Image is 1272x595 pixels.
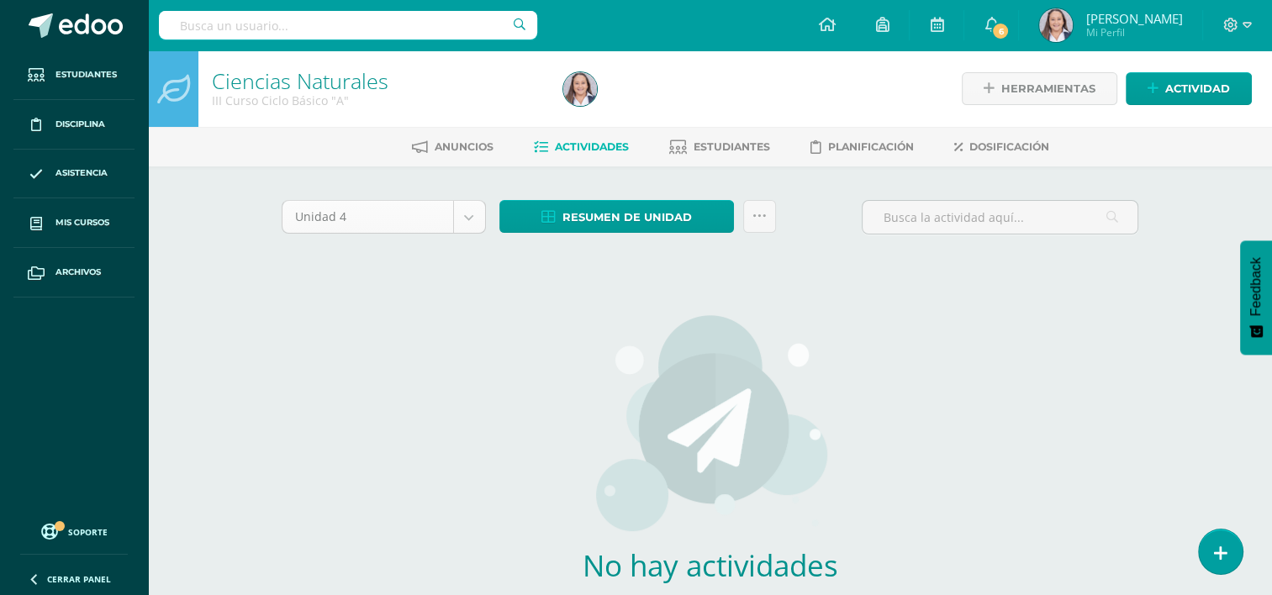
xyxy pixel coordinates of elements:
[462,545,958,585] h2: No hay actividades
[159,11,537,39] input: Busca un usuario...
[499,200,734,233] a: Resumen de unidad
[212,69,543,92] h1: Ciencias Naturales
[55,166,108,180] span: Asistencia
[669,134,770,161] a: Estudiantes
[282,201,485,233] a: Unidad 4
[55,118,105,131] span: Disciplina
[1085,25,1182,39] span: Mi Perfil
[810,134,914,161] a: Planificación
[1248,257,1264,316] span: Feedback
[555,140,629,153] span: Actividades
[212,66,388,95] a: Ciencias Naturales
[13,100,135,150] a: Disciplina
[534,134,629,161] a: Actividades
[13,150,135,199] a: Asistencia
[969,140,1049,153] span: Dosificación
[1165,73,1230,104] span: Actividad
[1126,72,1252,105] a: Actividad
[562,202,692,233] span: Resumen de unidad
[13,248,135,297] a: Archivos
[1240,240,1272,355] button: Feedback - Mostrar encuesta
[694,140,770,153] span: Estudiantes
[563,72,597,106] img: 1444eb7d98bddbdb5647118808a2ffe0.png
[1039,8,1073,42] img: 1444eb7d98bddbdb5647118808a2ffe0.png
[954,134,1049,161] a: Dosificación
[13,50,135,100] a: Estudiantes
[295,201,441,233] span: Unidad 4
[55,216,109,229] span: Mis cursos
[55,68,117,82] span: Estudiantes
[13,198,135,248] a: Mis cursos
[435,140,493,153] span: Anuncios
[962,72,1117,105] a: Herramientas
[591,313,829,532] img: activities.png
[863,201,1137,234] input: Busca la actividad aquí...
[1085,10,1182,27] span: [PERSON_NAME]
[55,266,101,279] span: Archivos
[68,526,108,538] span: Soporte
[1001,73,1095,104] span: Herramientas
[828,140,914,153] span: Planificación
[20,519,128,542] a: Soporte
[212,92,543,108] div: III Curso Ciclo Básico 'A'
[412,134,493,161] a: Anuncios
[991,22,1010,40] span: 6
[47,573,111,585] span: Cerrar panel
